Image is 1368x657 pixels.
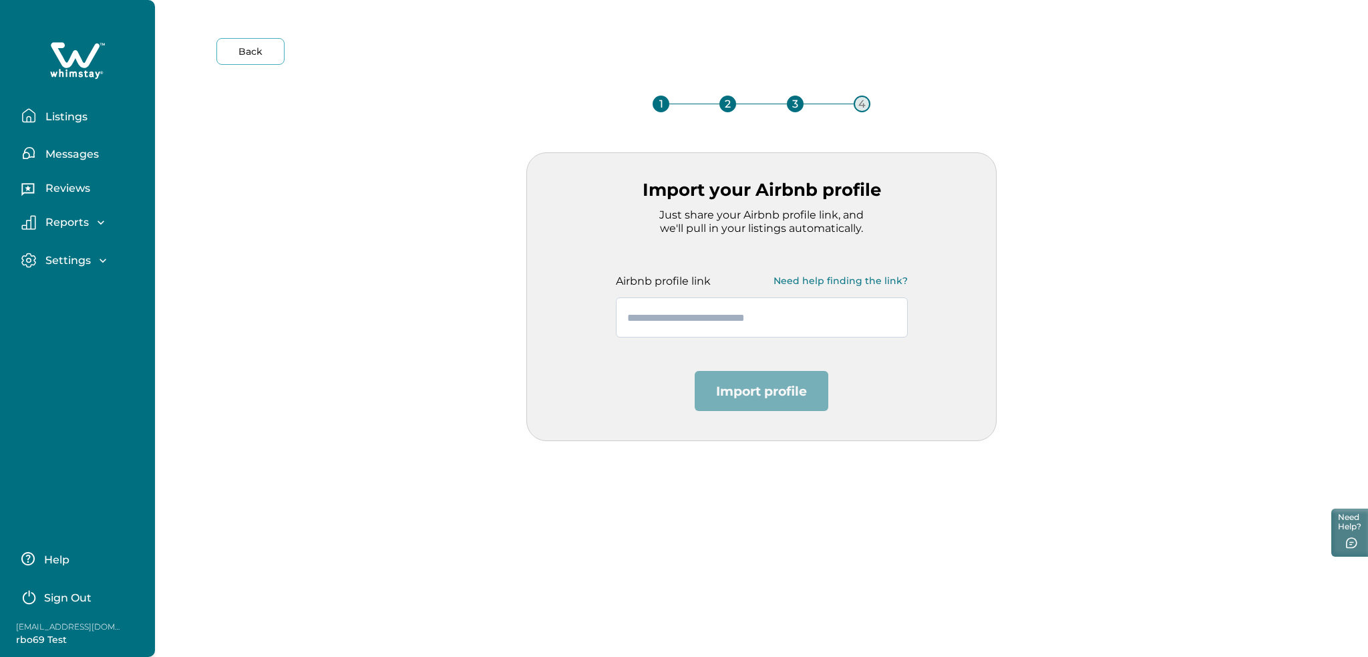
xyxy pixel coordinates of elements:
[527,180,996,201] p: Import your Airbnb profile
[44,592,92,605] p: Sign Out
[854,96,870,112] div: 4
[41,110,88,124] p: Listings
[21,253,144,268] button: Settings
[16,634,123,647] p: rbo69 Test
[41,254,91,267] p: Settings
[21,215,144,230] button: Reports
[649,209,874,235] p: Just share your Airbnb profile link, and we'll pull in your listings automatically.
[41,216,89,229] p: Reports
[41,148,99,161] p: Messages
[21,545,140,572] button: Help
[216,38,285,65] button: Back
[21,177,144,204] button: Reviews
[774,267,908,294] button: Need help finding the link?
[41,182,90,195] p: Reviews
[695,371,828,411] button: Import profile
[21,583,140,610] button: Sign Out
[21,102,144,129] button: Listings
[653,96,669,112] div: 1
[40,553,69,567] p: Help
[787,96,804,112] div: 3
[616,275,711,288] p: Airbnb profile link
[21,140,144,166] button: Messages
[719,96,736,112] div: 2
[16,620,123,634] p: [EMAIL_ADDRESS][DOMAIN_NAME]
